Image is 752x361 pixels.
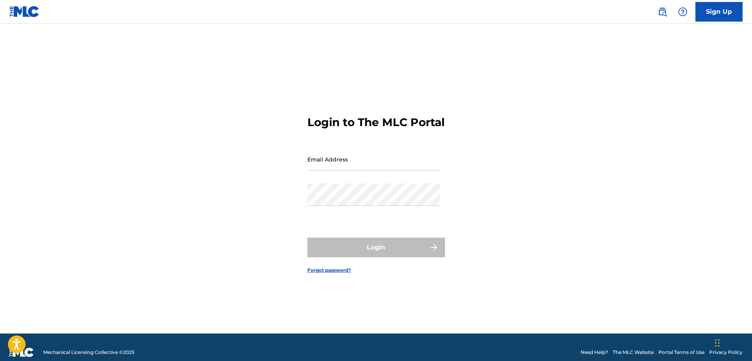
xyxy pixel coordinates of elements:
img: MLC Logo [9,6,40,17]
img: search [658,7,667,16]
iframe: Chat Widget [713,323,752,361]
div: Chat-Widget [713,323,752,361]
div: Help [675,4,691,20]
a: The MLC Website [613,349,654,356]
a: Forgot password? [307,267,351,274]
h3: Login to The MLC Portal [307,115,445,129]
a: Portal Terms of Use [658,349,704,356]
div: Ziehen [715,331,720,355]
a: Public Search [655,4,670,20]
a: Privacy Policy [709,349,743,356]
a: Need Help? [581,349,608,356]
img: logo [9,348,34,357]
span: Mechanical Licensing Collective © 2025 [43,349,134,356]
a: Sign Up [695,2,743,22]
img: help [678,7,688,16]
